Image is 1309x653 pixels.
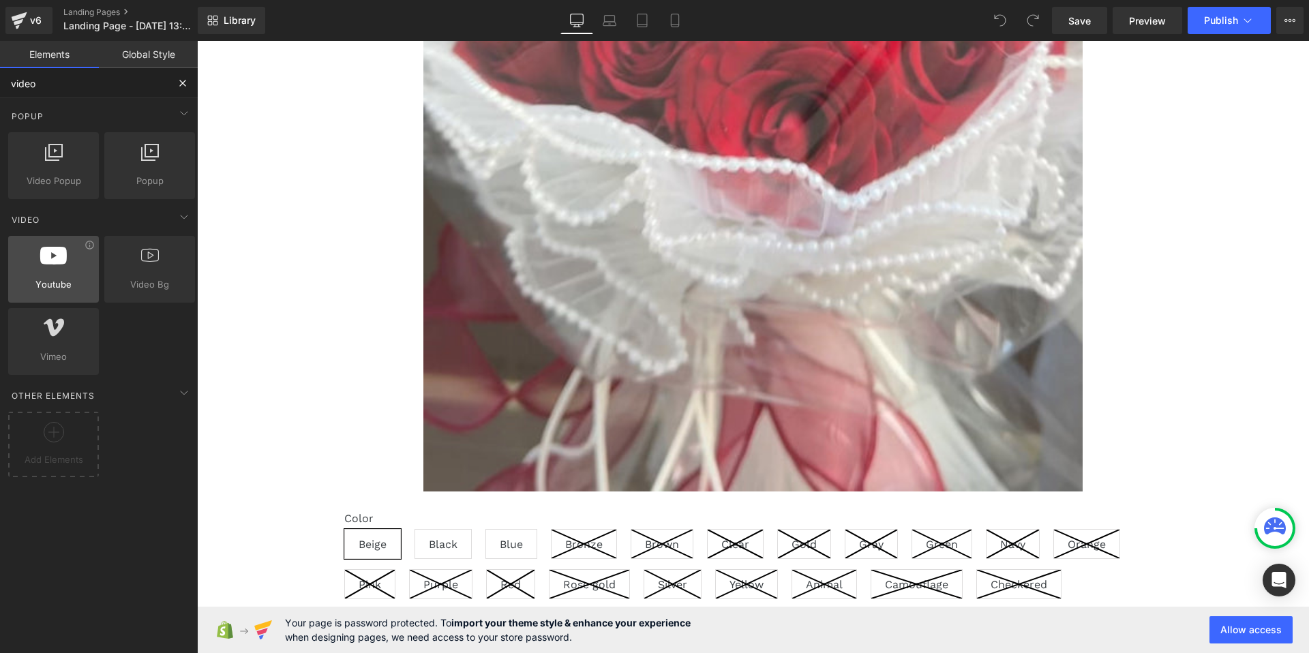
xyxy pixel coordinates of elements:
span: Other Elements [10,389,96,402]
span: Yellow [532,529,567,558]
span: Vimeo [12,350,95,364]
span: Rose gold [366,529,419,558]
span: Purple [226,529,261,558]
span: Navy [803,489,828,517]
span: Checkered [794,529,850,558]
span: Popup [10,110,45,123]
label: Color [147,471,965,487]
span: Preview [1129,14,1166,28]
span: Pink [162,529,184,558]
span: Bronze [368,489,406,517]
div: v6 [27,12,44,29]
a: Global Style [99,41,198,68]
div: View Information [85,240,95,250]
span: Other [455,586,485,614]
span: Gold [595,489,620,517]
div: Open Intercom Messenger [1263,564,1295,596]
a: New Library [198,7,265,34]
span: Add Elements [12,453,95,467]
span: Blue [303,489,326,517]
span: Basket [162,586,197,614]
strong: import your theme style & enhance your experience [451,617,691,628]
span: Save [1068,14,1091,28]
span: Youtube [12,277,95,292]
a: Mobile [659,7,691,34]
label: Arrangement [147,568,965,585]
a: Laptop [593,7,626,34]
a: Preview [1113,7,1182,34]
button: Publish [1188,7,1271,34]
a: Desktop [560,7,593,34]
span: Green [729,489,761,517]
span: Clear [524,489,552,517]
button: More [1276,7,1304,34]
button: Redo [1019,7,1047,34]
span: Popup [108,174,191,188]
span: Red [303,529,324,558]
span: Library [224,14,256,27]
span: Vase [389,586,412,614]
span: Animal [609,529,646,558]
span: Bouquet [239,586,284,614]
span: Brown [448,489,482,517]
span: Silver [461,529,490,558]
span: Gray [662,489,687,517]
button: Undo [987,7,1014,34]
button: Allow access [1209,616,1293,643]
span: Orange [871,489,909,517]
span: Beige [162,489,190,517]
span: Video [10,213,41,226]
span: Video Bg [108,277,191,292]
span: Camouflage [688,529,751,558]
a: Tablet [626,7,659,34]
a: Landing Pages [63,7,220,18]
span: Video Popup [12,174,95,188]
span: Landing Page - [DATE] 13:37:36 [63,20,194,31]
span: Black [232,489,260,517]
span: Publish [1204,15,1238,26]
span: E [727,586,734,614]
a: v6 [5,7,52,34]
span: Your page is password protected. To when designing pages, we need access to your store password. [285,616,691,644]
